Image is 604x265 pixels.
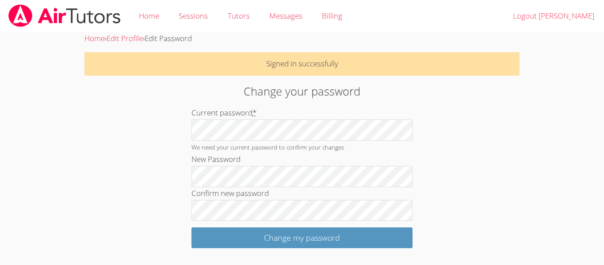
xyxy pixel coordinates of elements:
[252,108,256,118] abbr: required
[191,227,413,248] input: Change my password
[84,52,520,76] p: Signed in successfully
[8,4,122,27] img: airtutors_banner-c4298cdbf04f3fff15de1276eac7730deb9818008684d7c2e4769d2f7ddbe033.png
[191,108,256,118] label: Current password
[145,33,192,43] span: Edit Password
[139,83,465,100] h2: Change your password
[191,143,344,151] small: We need your current password to confirm your changes
[84,33,105,43] a: Home
[107,33,143,43] a: Edit Profile
[269,11,302,21] span: Messages
[191,154,241,164] label: New Password
[84,32,520,45] div: › ›
[191,188,269,198] label: Confirm new password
